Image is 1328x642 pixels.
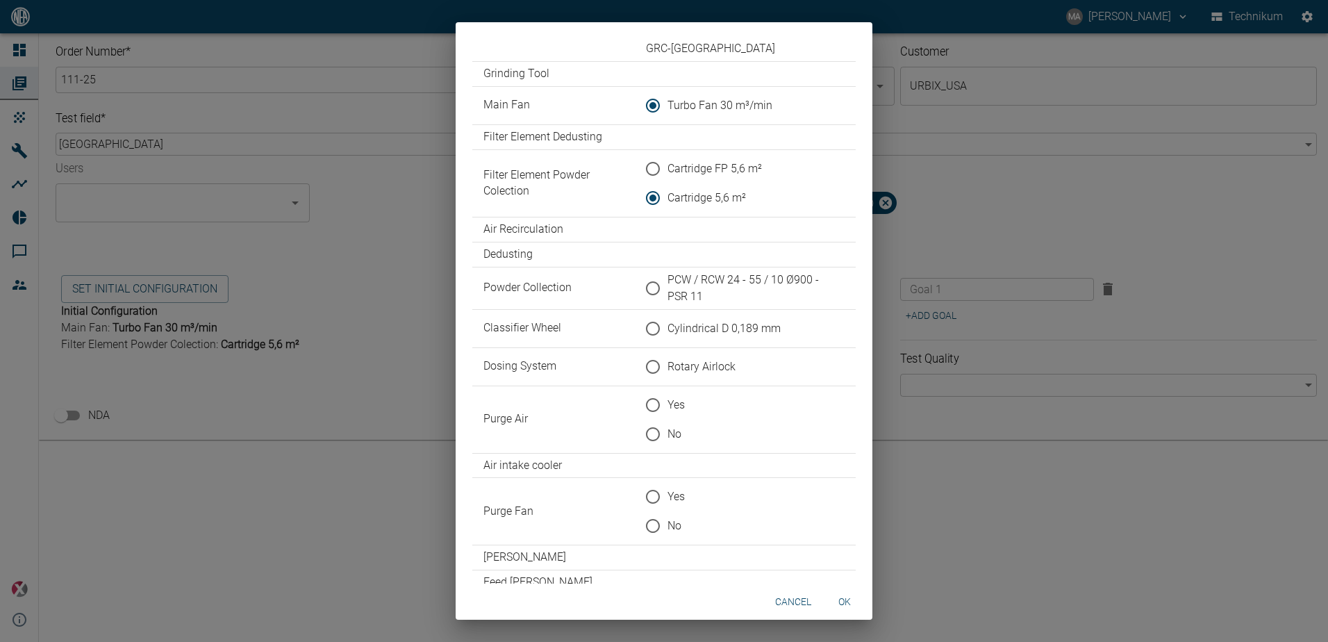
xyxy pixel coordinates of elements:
span: No [667,518,681,534]
td: [PERSON_NAME] [472,545,635,570]
button: ok [822,589,867,615]
td: Dosing System [472,347,635,386]
td: Air Recirculation [472,217,635,242]
td: Filter Element Dedusting [472,124,635,149]
th: GRC-[GEOGRAPHIC_DATA] [635,36,856,62]
span: PCW / RCW 24 - 55 / 10 Ø900 - PSR 11 [667,272,833,305]
td: Filter Element Powder Colection [472,149,635,217]
button: cancel [770,589,817,615]
td: Classifier Wheel [472,309,635,347]
span: Cylindrical D 0,189 mm [667,320,781,337]
td: Feed [PERSON_NAME] [472,570,635,595]
span: Cartridge FP 5,6 m² [667,160,762,177]
td: Powder Collection [472,267,635,309]
span: Turbo Fan 30 m³/min [667,97,772,114]
span: Yes [667,397,685,413]
td: Air intake cooler [472,453,635,478]
span: Cartridge 5,6 m² [667,190,746,206]
td: Purge Air [472,386,635,453]
td: Grinding Tool [472,62,635,87]
td: Dedusting [472,242,635,267]
span: Rotary Airlock [667,359,736,375]
td: Main Fan [472,86,635,124]
span: Yes [667,488,685,505]
span: No [667,426,681,443]
td: Purge Fan [472,478,635,545]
